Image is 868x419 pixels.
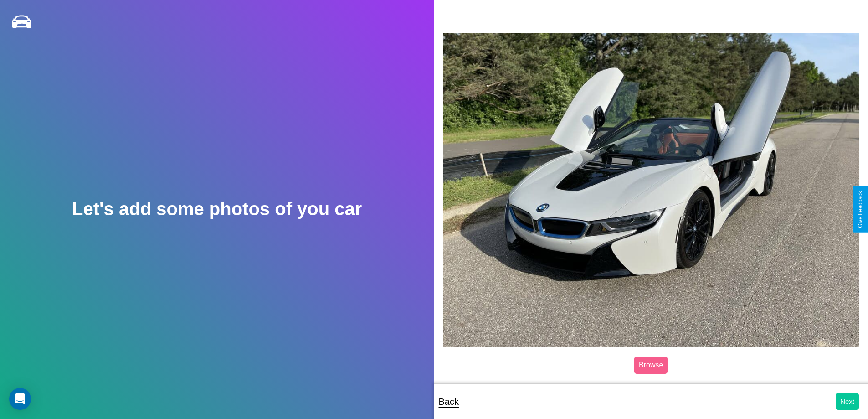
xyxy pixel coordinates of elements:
p: Back [439,393,459,410]
div: Open Intercom Messenger [9,388,31,410]
h2: Let's add some photos of you car [72,199,362,219]
label: Browse [634,357,668,374]
div: Give Feedback [857,191,863,228]
button: Next [836,393,859,410]
img: posted [443,33,859,347]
